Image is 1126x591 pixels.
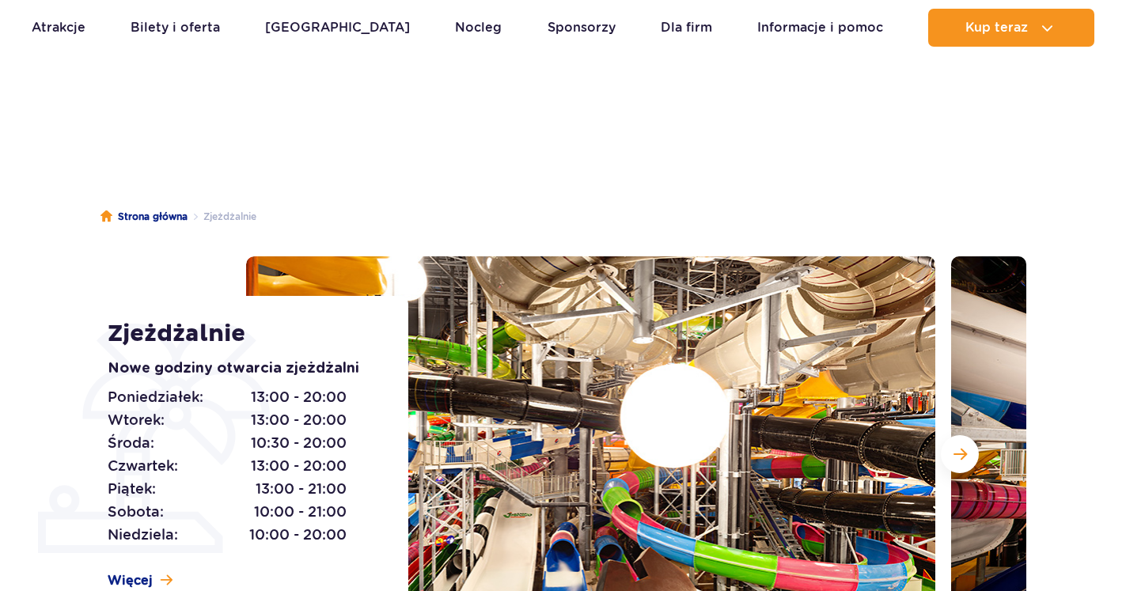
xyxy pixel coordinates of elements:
[251,432,347,454] span: 10:30 - 20:00
[251,409,347,431] span: 13:00 - 20:00
[32,9,85,47] a: Atrakcje
[108,524,178,546] span: Niedziela:
[100,209,188,225] a: Strona główna
[108,478,156,500] span: Piątek:
[941,435,979,473] button: Następny slajd
[108,409,165,431] span: Wtorek:
[251,455,347,477] span: 13:00 - 20:00
[928,9,1094,47] button: Kup teraz
[108,572,153,589] span: Więcej
[757,9,883,47] a: Informacje i pomoc
[251,386,347,408] span: 13:00 - 20:00
[188,209,256,225] li: Zjeżdżalnie
[254,501,347,523] span: 10:00 - 21:00
[108,320,373,348] h1: Zjeżdżalnie
[108,572,173,589] a: Więcej
[108,386,203,408] span: Poniedziałek:
[249,524,347,546] span: 10:00 - 20:00
[455,9,502,47] a: Nocleg
[256,478,347,500] span: 13:00 - 21:00
[108,358,373,380] p: Nowe godziny otwarcia zjeżdżalni
[108,455,178,477] span: Czwartek:
[548,9,616,47] a: Sponsorzy
[265,9,410,47] a: [GEOGRAPHIC_DATA]
[108,501,164,523] span: Sobota:
[661,9,712,47] a: Dla firm
[108,432,154,454] span: Środa:
[131,9,220,47] a: Bilety i oferta
[965,21,1028,35] span: Kup teraz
